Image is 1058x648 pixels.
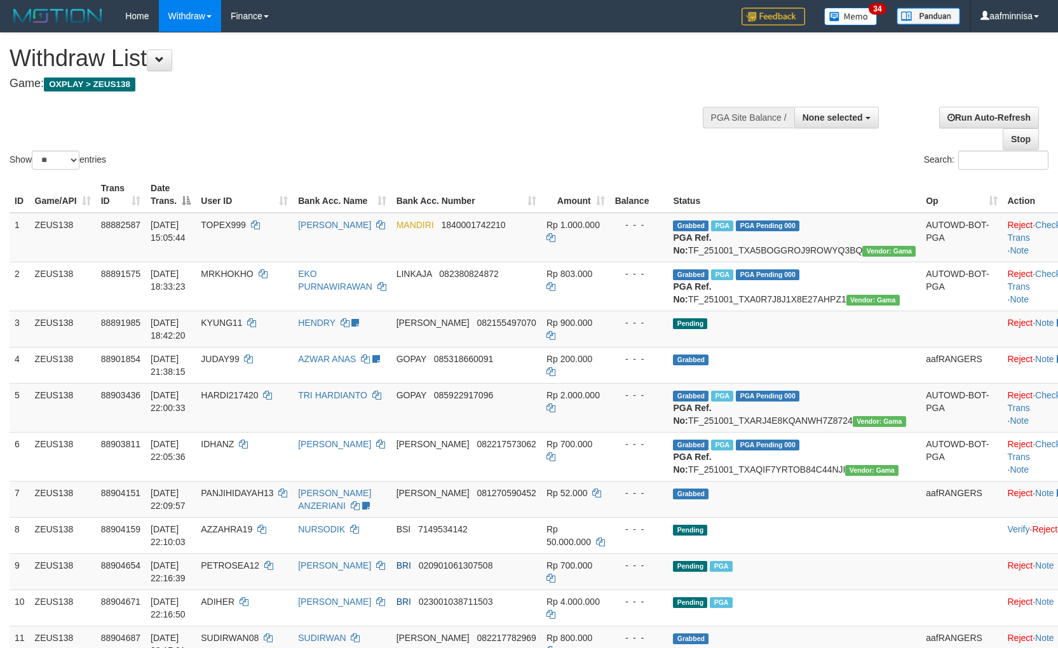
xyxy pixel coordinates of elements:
[921,347,1002,383] td: aafRANGERS
[615,631,663,644] div: - - -
[298,524,345,534] a: NURSODIK
[298,597,371,607] a: [PERSON_NAME]
[151,439,186,462] span: [DATE] 22:05:36
[151,560,186,583] span: [DATE] 22:16:39
[668,177,921,213] th: Status
[845,465,899,476] span: Vendor URL: https://trx31.1velocity.biz
[298,354,356,364] a: AZWAR ANAS
[10,78,693,90] h4: Game:
[1008,318,1033,328] a: Reject
[201,560,259,570] span: PETROSEA12
[298,488,371,511] a: [PERSON_NAME] ANZERIANI
[298,318,336,328] a: HENDRY
[546,633,592,643] span: Rp 800.000
[397,318,470,328] span: [PERSON_NAME]
[298,390,367,400] a: TRI HARDIANTO
[101,318,140,328] span: 88891985
[615,487,663,499] div: - - -
[615,559,663,572] div: - - -
[419,560,493,570] span: Copy 020901061307508 to clipboard
[673,220,709,231] span: Grabbed
[668,383,921,432] td: TF_251001_TXARJ4E8KQANWH7Z8724
[298,220,371,230] a: [PERSON_NAME]
[151,488,186,511] span: [DATE] 22:09:57
[673,452,711,475] b: PGA Ref. No:
[921,177,1002,213] th: Op: activate to sort column ascending
[736,440,799,450] span: PGA Pending
[846,295,900,306] span: Vendor URL: https://trx31.1velocity.biz
[673,633,709,644] span: Grabbed
[101,439,140,449] span: 88903811
[673,269,709,280] span: Grabbed
[196,177,293,213] th: User ID: activate to sort column ascending
[1008,597,1033,607] a: Reject
[201,220,246,230] span: TOPEX999
[673,233,711,255] b: PGA Ref. No:
[742,8,805,25] img: Feedback.jpg
[673,489,709,499] span: Grabbed
[477,633,536,643] span: Copy 082217782969 to clipboard
[10,6,106,25] img: MOTION_logo.png
[546,597,600,607] span: Rp 4.000.000
[615,438,663,450] div: - - -
[151,354,186,377] span: [DATE] 21:38:15
[1008,560,1033,570] a: Reject
[710,561,732,572] span: Marked by aaftrukkakada
[419,597,493,607] span: Copy 023001038711503 to clipboard
[101,560,140,570] span: 88904654
[1010,294,1029,304] a: Note
[736,269,799,280] span: PGA Pending
[397,390,426,400] span: GOPAY
[897,8,960,25] img: panduan.png
[710,597,732,608] span: Marked by aaftrukkakada
[10,383,30,432] td: 5
[418,524,468,534] span: Copy 7149534142 to clipboard
[30,347,96,383] td: ZEUS138
[30,311,96,347] td: ZEUS138
[1008,390,1033,400] a: Reject
[151,597,186,619] span: [DATE] 22:16:50
[10,262,30,311] td: 2
[441,220,505,230] span: Copy 1840001742210 to clipboard
[1035,560,1054,570] a: Note
[924,151,1048,170] label: Search:
[1008,524,1030,534] a: Verify
[546,390,600,400] span: Rp 2.000.000
[201,269,253,279] span: MRKHOKHO
[293,177,391,213] th: Bank Acc. Name: activate to sort column ascending
[1008,269,1033,279] a: Reject
[610,177,668,213] th: Balance
[298,439,371,449] a: [PERSON_NAME]
[546,488,588,498] span: Rp 52.000
[391,177,541,213] th: Bank Acc. Number: activate to sort column ascending
[30,432,96,481] td: ZEUS138
[101,390,140,400] span: 88903436
[546,524,591,547] span: Rp 50.000.000
[10,311,30,347] td: 3
[673,403,711,426] b: PGA Ref. No:
[824,8,878,25] img: Button%20Memo.svg
[921,213,1002,262] td: AUTOWD-BOT-PGA
[921,432,1002,481] td: AUTOWD-BOT-PGA
[1035,488,1054,498] a: Note
[1035,633,1054,643] a: Note
[151,318,186,341] span: [DATE] 18:42:20
[668,262,921,311] td: TF_251001_TXA0R7J8J1X8E27AHPZ1
[939,107,1039,128] a: Run Auto-Refresh
[803,112,863,123] span: None selected
[615,219,663,231] div: - - -
[30,383,96,432] td: ZEUS138
[10,553,30,590] td: 9
[201,439,234,449] span: IDHANZ
[146,177,196,213] th: Date Trans.: activate to sort column descending
[10,347,30,383] td: 4
[711,391,733,402] span: Marked by aafsreyleap
[921,262,1002,311] td: AUTOWD-BOT-PGA
[151,220,186,243] span: [DATE] 15:05:44
[615,595,663,608] div: - - -
[546,439,592,449] span: Rp 700.000
[439,269,498,279] span: Copy 082380824872 to clipboard
[434,354,493,364] span: Copy 085318660091 to clipboard
[397,633,470,643] span: [PERSON_NAME]
[1035,318,1054,328] a: Note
